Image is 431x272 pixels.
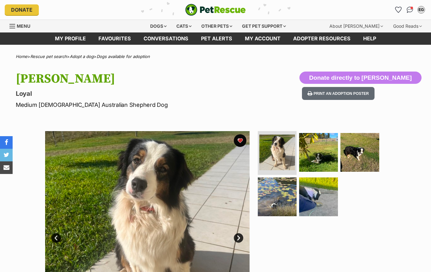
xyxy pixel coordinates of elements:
button: Donate directly to [PERSON_NAME] [299,72,422,84]
a: My profile [49,32,92,45]
img: Photo of Gracie [259,135,295,170]
div: Cats [172,20,196,32]
a: Rescue pet search [30,54,67,59]
a: Favourites [92,32,137,45]
a: Menu [9,20,35,31]
div: Other pets [197,20,237,32]
a: Favourites [393,5,404,15]
a: Pet alerts [195,32,239,45]
div: About [PERSON_NAME] [325,20,387,32]
a: Home [16,54,27,59]
a: conversations [137,32,195,45]
a: PetRescue [185,4,246,16]
button: favourite [234,134,246,147]
a: Dogs available for adoption [97,54,150,59]
p: Medium [DEMOGRAPHIC_DATA] Australian Shepherd Dog [16,101,263,109]
div: EG [418,7,424,13]
a: Help [357,32,382,45]
img: chat-41dd97257d64d25036548639549fe6c8038ab92f7586957e7f3b1b290dea8141.svg [407,7,413,13]
a: Next [234,233,243,243]
a: Conversations [405,5,415,15]
a: Prev [51,233,61,243]
div: Dogs [146,20,171,32]
img: Photo of Gracie [258,177,297,216]
div: Get pet support [238,20,290,32]
a: Adopter resources [287,32,357,45]
a: Adopt a dog [70,54,94,59]
img: Photo of Gracie [340,133,379,172]
img: Photo of Gracie [299,177,338,216]
button: My account [416,5,426,15]
div: Good Reads [389,20,426,32]
img: Photo of Gracie [299,133,338,172]
p: Loyal [16,89,263,98]
a: My account [239,32,287,45]
h1: [PERSON_NAME] [16,72,263,86]
span: Menu [17,23,30,29]
a: Donate [5,4,39,15]
button: Print an adoption poster [302,87,375,100]
ul: Account quick links [393,5,426,15]
img: logo-e224e6f780fb5917bec1dbf3a21bbac754714ae5b6737aabdf751b685950b380.svg [185,4,246,16]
